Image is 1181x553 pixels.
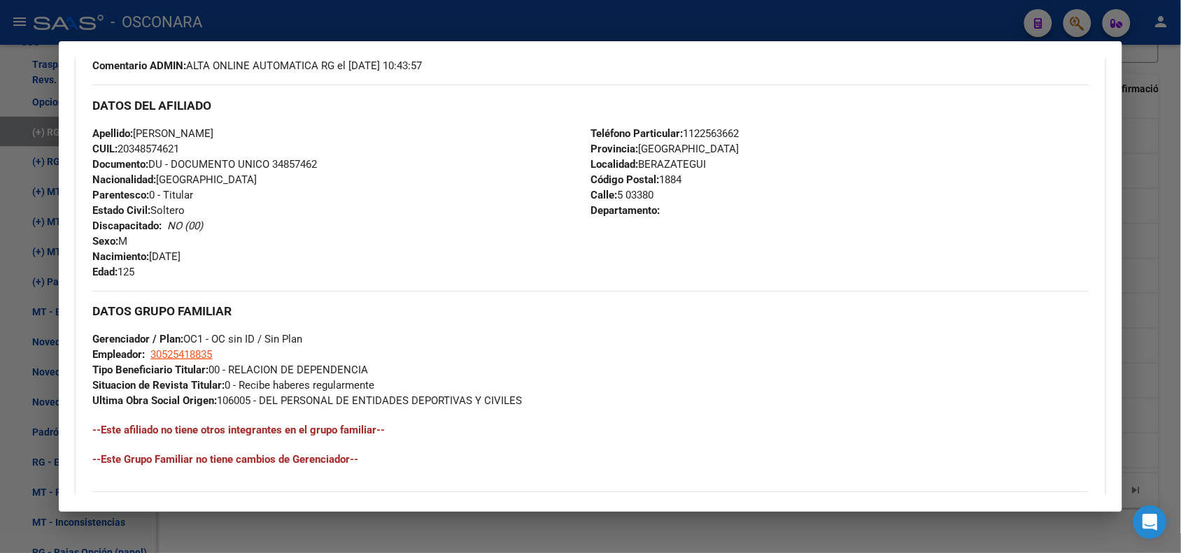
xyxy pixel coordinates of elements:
strong: Discapacitado: [92,220,162,232]
i: NO (00) [167,220,203,232]
strong: Nacimiento: [92,250,149,263]
span: ALTA ONLINE AUTOMATICA RG el [DATE] 10:43:57 [92,58,422,73]
span: Soltero [92,204,185,217]
span: 00 - RELACION DE DEPENDENCIA [92,364,368,376]
span: OC1 - OC sin ID / Sin Plan [92,333,302,345]
span: [PERSON_NAME] [92,127,213,140]
span: 125 [92,266,134,278]
strong: Nacionalidad: [92,173,156,186]
span: BERAZATEGUI [590,158,706,171]
span: M [92,235,127,247]
strong: CUIL: [92,143,118,155]
strong: Código Postal: [590,173,659,186]
span: [GEOGRAPHIC_DATA] [92,173,257,186]
span: 1884 [590,173,681,186]
span: 1122563662 [590,127,739,140]
strong: Ultima Obra Social Origen: [92,394,217,407]
span: 0 - Recibe haberes regularmente [92,379,374,392]
span: 106005 - DEL PERSONAL DE ENTIDADES DEPORTIVAS Y CIVILES [92,394,522,407]
strong: Gerenciador / Plan: [92,333,183,345]
strong: Parentesco: [92,189,149,201]
strong: Edad: [92,266,118,278]
strong: Apellido: [92,127,133,140]
h4: --Este Grupo Familiar no tiene cambios de Gerenciador-- [92,452,1088,467]
strong: Comentario ADMIN: [92,59,186,72]
strong: Estado Civil: [92,204,150,217]
strong: Provincia: [590,143,638,155]
strong: Situacion de Revista Titular: [92,379,225,392]
strong: Empleador: [92,348,145,361]
strong: Tipo Beneficiario Titular: [92,364,208,376]
strong: Teléfono Particular: [590,127,683,140]
h3: DATOS GRUPO FAMILIAR [92,303,1088,319]
div: Open Intercom Messenger [1133,505,1167,539]
span: [DATE] [92,250,181,263]
span: 20348574621 [92,143,179,155]
span: DU - DOCUMENTO UNICO 34857462 [92,158,317,171]
h3: DATOS DEL AFILIADO [92,98,1088,113]
span: 30525418835 [150,348,212,361]
strong: Sexo: [92,235,118,247]
strong: Calle: [590,189,617,201]
strong: Departamento: [590,204,660,217]
strong: Documento: [92,158,148,171]
strong: Localidad: [590,158,638,171]
span: 5 03380 [590,189,653,201]
span: 0 - Titular [92,189,193,201]
h4: --Este afiliado no tiene otros integrantes en el grupo familiar-- [92,422,1088,438]
span: [GEOGRAPHIC_DATA] [590,143,739,155]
